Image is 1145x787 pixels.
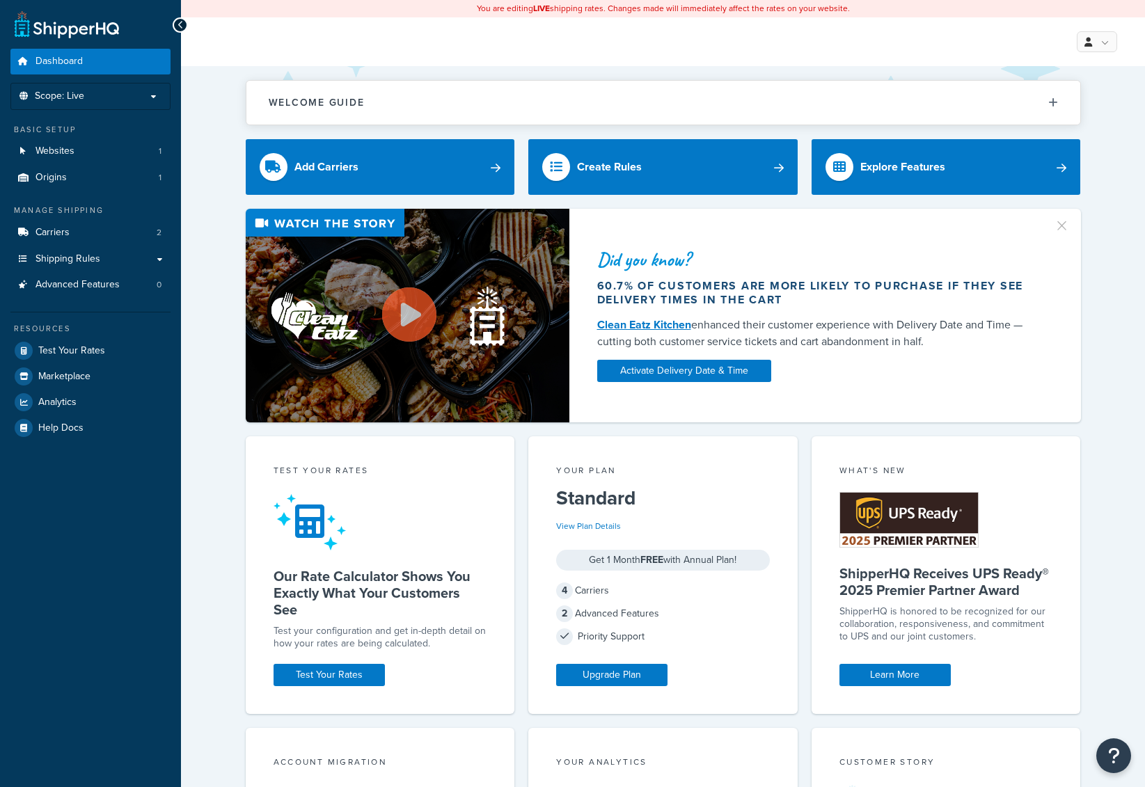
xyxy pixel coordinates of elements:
span: Marketplace [38,371,90,383]
h5: ShipperHQ Receives UPS Ready® 2025 Premier Partner Award [839,565,1053,598]
button: Open Resource Center [1096,738,1131,773]
li: Carriers [10,220,171,246]
a: Test Your Rates [10,338,171,363]
li: Advanced Features [10,272,171,298]
a: Explore Features [812,139,1081,195]
h2: Welcome Guide [269,97,365,108]
b: LIVE [533,2,550,15]
div: Did you know? [597,250,1037,269]
div: Manage Shipping [10,205,171,216]
div: Test your rates [274,464,487,480]
span: Help Docs [38,422,84,434]
a: Origins1 [10,165,171,191]
div: Customer Story [839,756,1053,772]
a: Analytics [10,390,171,415]
span: Test Your Rates [38,345,105,357]
a: Websites1 [10,138,171,164]
span: 2 [556,605,573,622]
p: ShipperHQ is honored to be recognized for our collaboration, responsiveness, and commitment to UP... [839,605,1053,643]
div: Priority Support [556,627,770,646]
div: Advanced Features [556,604,770,623]
span: Websites [35,145,74,157]
span: Carriers [35,227,70,239]
li: Origins [10,165,171,191]
img: Video thumbnail [246,209,569,422]
a: Upgrade Plan [556,664,668,686]
h5: Standard [556,487,770,509]
span: 1 [159,145,161,157]
div: Your Analytics [556,756,770,772]
div: Carriers [556,581,770,601]
div: enhanced their customer experience with Delivery Date and Time — cutting both customer service ti... [597,317,1037,350]
span: Analytics [38,397,77,408]
div: Add Carriers [294,157,358,177]
a: Help Docs [10,415,171,440]
a: Add Carriers [246,139,515,195]
div: Get 1 Month with Annual Plan! [556,550,770,571]
a: Clean Eatz Kitchen [597,317,691,333]
a: Marketplace [10,364,171,389]
strong: FREE [640,553,663,567]
button: Welcome Guide [246,81,1080,125]
a: Learn More [839,664,951,686]
span: Shipping Rules [35,253,100,265]
div: Create Rules [577,157,642,177]
span: 1 [159,172,161,184]
div: Test your configuration and get in-depth detail on how your rates are being calculated. [274,625,487,650]
a: Advanced Features0 [10,272,171,298]
a: Dashboard [10,49,171,74]
span: 0 [157,279,161,291]
div: Resources [10,323,171,335]
span: 2 [157,227,161,239]
span: Scope: Live [35,90,84,102]
div: 60.7% of customers are more likely to purchase if they see delivery times in the cart [597,279,1037,307]
a: Shipping Rules [10,246,171,272]
a: Test Your Rates [274,664,385,686]
li: Websites [10,138,171,164]
a: Carriers2 [10,220,171,246]
h5: Our Rate Calculator Shows You Exactly What Your Customers See [274,568,487,618]
div: Account Migration [274,756,487,772]
span: 4 [556,582,573,599]
a: View Plan Details [556,520,621,532]
span: Origins [35,172,67,184]
div: Explore Features [860,157,945,177]
div: Your Plan [556,464,770,480]
span: Dashboard [35,56,83,67]
div: What's New [839,464,1053,480]
a: Create Rules [528,139,798,195]
div: Basic Setup [10,124,171,136]
a: Activate Delivery Date & Time [597,360,771,382]
span: Advanced Features [35,279,120,291]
